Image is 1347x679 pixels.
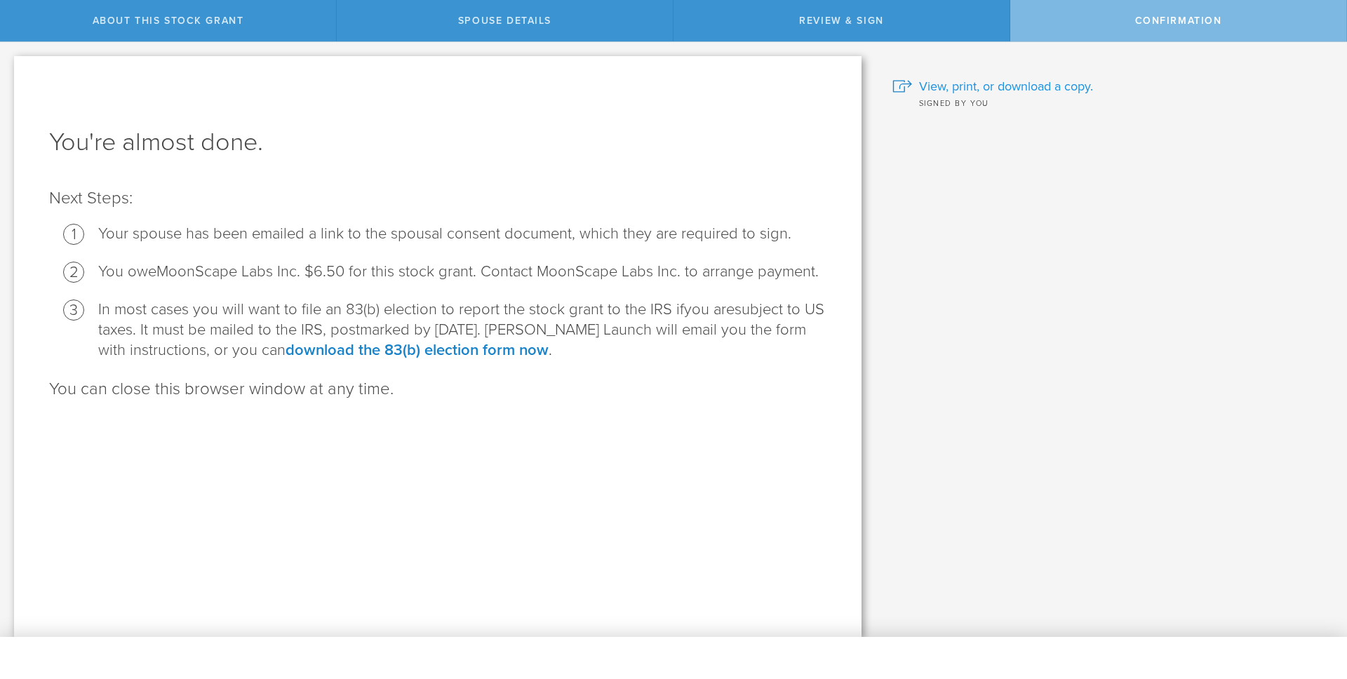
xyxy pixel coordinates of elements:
[684,300,735,318] span: you are
[919,77,1093,95] span: View, print, or download a copy.
[98,300,826,361] li: In most cases you will want to file an 83(b) election to report the stock grant to the IRS if sub...
[892,95,1326,109] div: Signed by you
[1135,15,1222,27] span: Confirmation
[98,224,826,244] li: Your spouse has been emailed a link to the spousal consent document, which they are required to s...
[98,262,826,282] li: MoonScape Labs Inc. $6.50 for this stock grant. Contact MoonScape Labs Inc. to arrange payment.
[799,15,884,27] span: Review & Sign
[458,15,551,27] span: Spouse Details
[49,378,826,401] p: You can close this browser window at any time.
[93,15,244,27] span: About this stock grant
[286,341,549,359] a: download the 83(b) election form now
[49,126,826,159] h1: You're almost done.
[98,262,156,281] span: You owe
[49,187,826,210] p: Next Steps:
